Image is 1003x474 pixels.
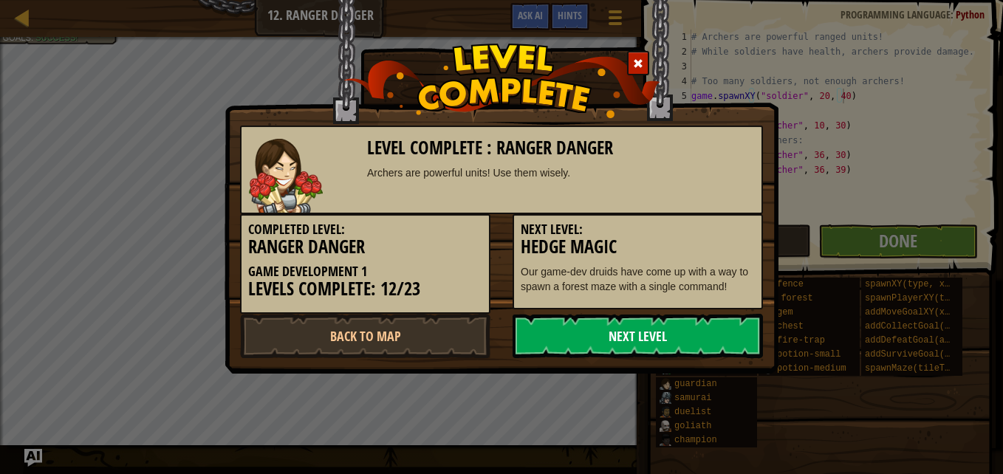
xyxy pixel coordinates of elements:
[249,139,323,213] img: guardian.png
[248,279,482,299] h3: Levels Complete: 12/23
[367,165,755,180] div: Archers are powerful units! Use them wisely.
[248,237,482,257] h3: Ranger Danger
[521,222,755,237] h5: Next Level:
[521,237,755,257] h3: Hedge Magic
[343,44,660,118] img: level_complete.png
[367,138,755,158] h3: Level Complete : Ranger Danger
[240,314,490,358] a: Back to Map
[248,222,482,237] h5: Completed Level:
[248,264,482,279] h5: Game Development 1
[513,314,763,358] a: Next Level
[521,264,755,294] p: Our game-dev druids have come up with a way to spawn a forest maze with a single command!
